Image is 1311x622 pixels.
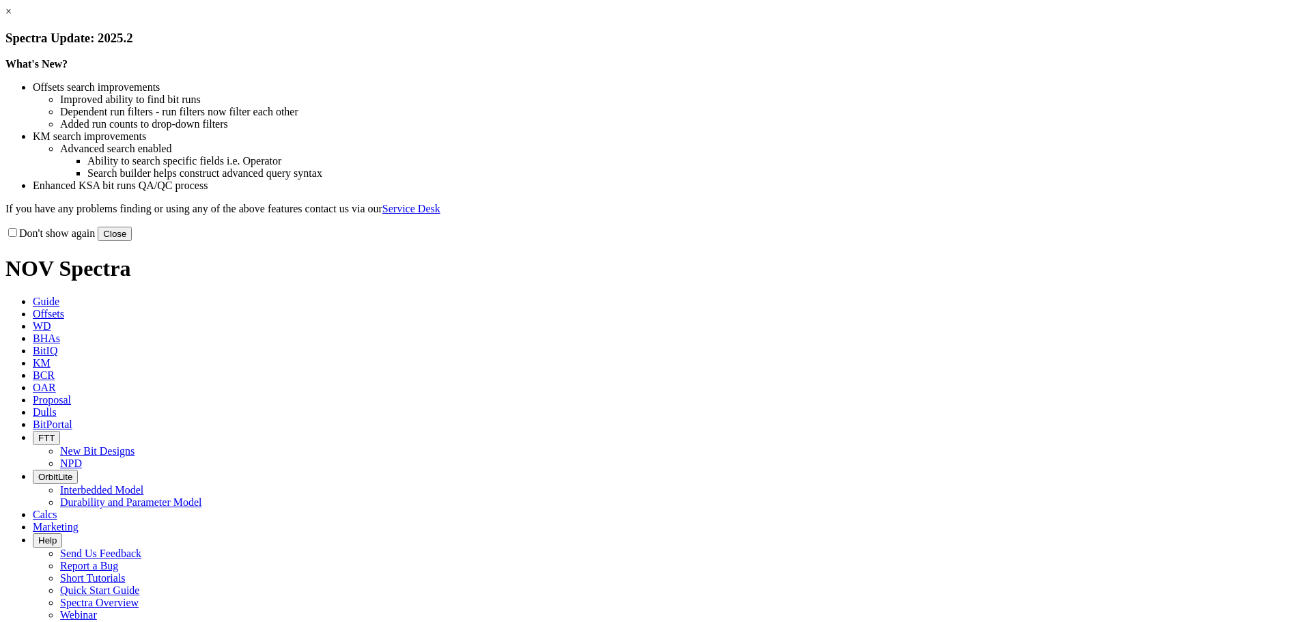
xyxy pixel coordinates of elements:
[60,548,141,559] a: Send Us Feedback
[87,155,1306,167] li: Ability to search specific fields i.e. Operator
[33,345,57,356] span: BitIQ
[60,106,1306,118] li: Dependent run filters - run filters now filter each other
[60,560,118,571] a: Report a Bug
[5,31,1306,46] h3: Spectra Update: 2025.2
[38,535,57,546] span: Help
[33,394,71,406] span: Proposal
[5,256,1306,281] h1: NOV Spectra
[33,81,1306,94] li: Offsets search improvements
[33,320,51,332] span: WD
[38,472,72,482] span: OrbitLite
[33,406,57,418] span: Dulls
[33,521,79,533] span: Marketing
[33,296,59,307] span: Guide
[5,203,1306,215] p: If you have any problems finding or using any of the above features contact us via our
[5,58,68,70] strong: What's New?
[33,333,60,344] span: BHAs
[33,419,72,430] span: BitPortal
[33,180,1306,192] li: Enhanced KSA bit runs QA/QC process
[33,509,57,520] span: Calcs
[60,445,135,457] a: New Bit Designs
[60,94,1306,106] li: Improved ability to find bit runs
[98,227,132,241] button: Close
[60,572,126,584] a: Short Tutorials
[33,130,1306,143] li: KM search improvements
[60,597,139,608] a: Spectra Overview
[33,308,64,320] span: Offsets
[60,609,97,621] a: Webinar
[5,5,12,17] a: ×
[60,457,82,469] a: NPD
[5,227,95,239] label: Don't show again
[38,433,55,443] span: FTT
[87,167,1306,180] li: Search builder helps construct advanced query syntax
[33,357,51,369] span: KM
[33,382,56,393] span: OAR
[60,143,1306,155] li: Advanced search enabled
[382,203,440,214] a: Service Desk
[60,118,1306,130] li: Added run counts to drop-down filters
[8,228,17,237] input: Don't show again
[60,484,143,496] a: Interbedded Model
[33,369,55,381] span: BCR
[60,496,202,508] a: Durability and Parameter Model
[60,584,139,596] a: Quick Start Guide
